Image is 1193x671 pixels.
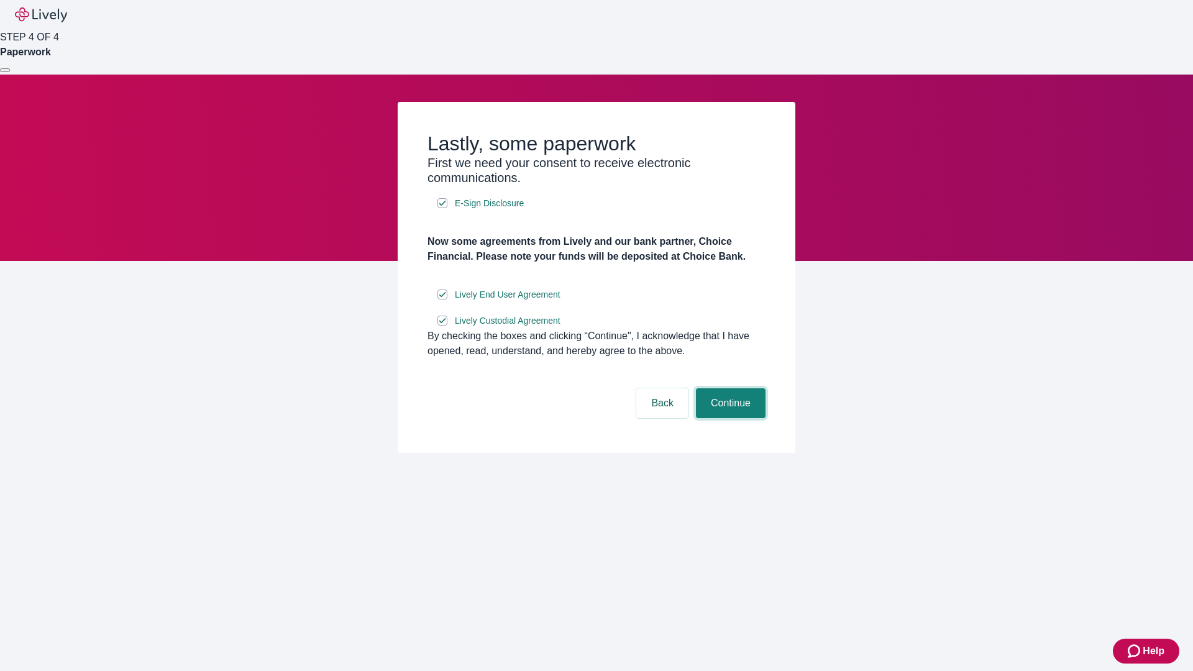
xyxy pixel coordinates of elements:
span: E-Sign Disclosure [455,197,524,210]
h2: Lastly, some paperwork [427,132,766,155]
h4: Now some agreements from Lively and our bank partner, Choice Financial. Please note your funds wi... [427,234,766,264]
a: e-sign disclosure document [452,287,563,303]
svg: Zendesk support icon [1128,644,1143,659]
h3: First we need your consent to receive electronic communications. [427,155,766,185]
span: Lively Custodial Agreement [455,314,560,327]
span: Lively End User Agreement [455,288,560,301]
a: e-sign disclosure document [452,196,526,211]
button: Zendesk support iconHelp [1113,639,1179,664]
a: e-sign disclosure document [452,313,563,329]
img: Lively [15,7,67,22]
span: Help [1143,644,1164,659]
button: Back [636,388,688,418]
button: Continue [696,388,766,418]
div: By checking the boxes and clicking “Continue", I acknowledge that I have opened, read, understand... [427,329,766,358]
